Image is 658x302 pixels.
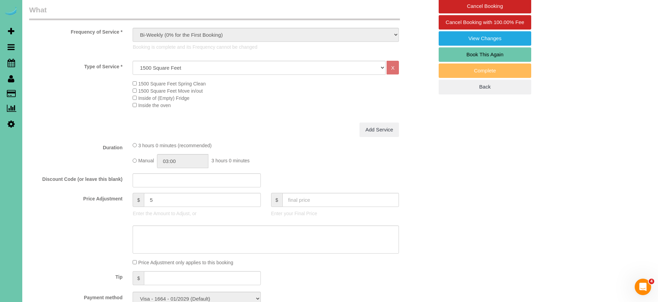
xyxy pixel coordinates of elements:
a: Back [439,80,531,94]
span: 3 hours 0 minutes (recommended) [138,143,211,148]
label: Payment method [24,292,127,301]
legend: What [29,5,400,20]
p: Enter your Final Price [271,210,399,217]
p: Enter the Amount to Adjust, or [133,210,260,217]
a: View Changes [439,31,531,46]
span: Inside of (Empty) Fridge [138,95,189,101]
input: final price [282,193,399,207]
label: Duration [24,142,127,151]
a: Cancel Booking with 100.00% Fee [439,15,531,30]
span: 1500 Square Feet Spring Clean [138,81,206,86]
label: Price Adjustment [24,193,127,202]
span: Manual [138,158,154,164]
span: $ [271,193,282,207]
p: Booking is complete and its Frequency cannot be changed [133,44,399,50]
span: Cancel Booking with 100.00% Fee [446,19,524,25]
span: Inside the oven [138,103,171,108]
span: $ [133,193,144,207]
a: Add Service [360,123,399,137]
label: Type of Service * [24,61,127,70]
span: 4 [649,279,654,284]
img: Automaid Logo [4,7,18,16]
iframe: Intercom live chat [635,279,651,295]
span: 1500 Square Feet Move in/out [138,88,203,94]
span: 3 hours 0 minutes [211,158,249,164]
span: $ [133,271,144,285]
label: Discount Code (or leave this blank) [24,173,127,183]
a: Book This Again [439,47,531,62]
label: Tip [24,271,127,280]
span: Price Adjustment only applies to this booking [138,260,233,265]
label: Frequency of Service * [24,26,127,35]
